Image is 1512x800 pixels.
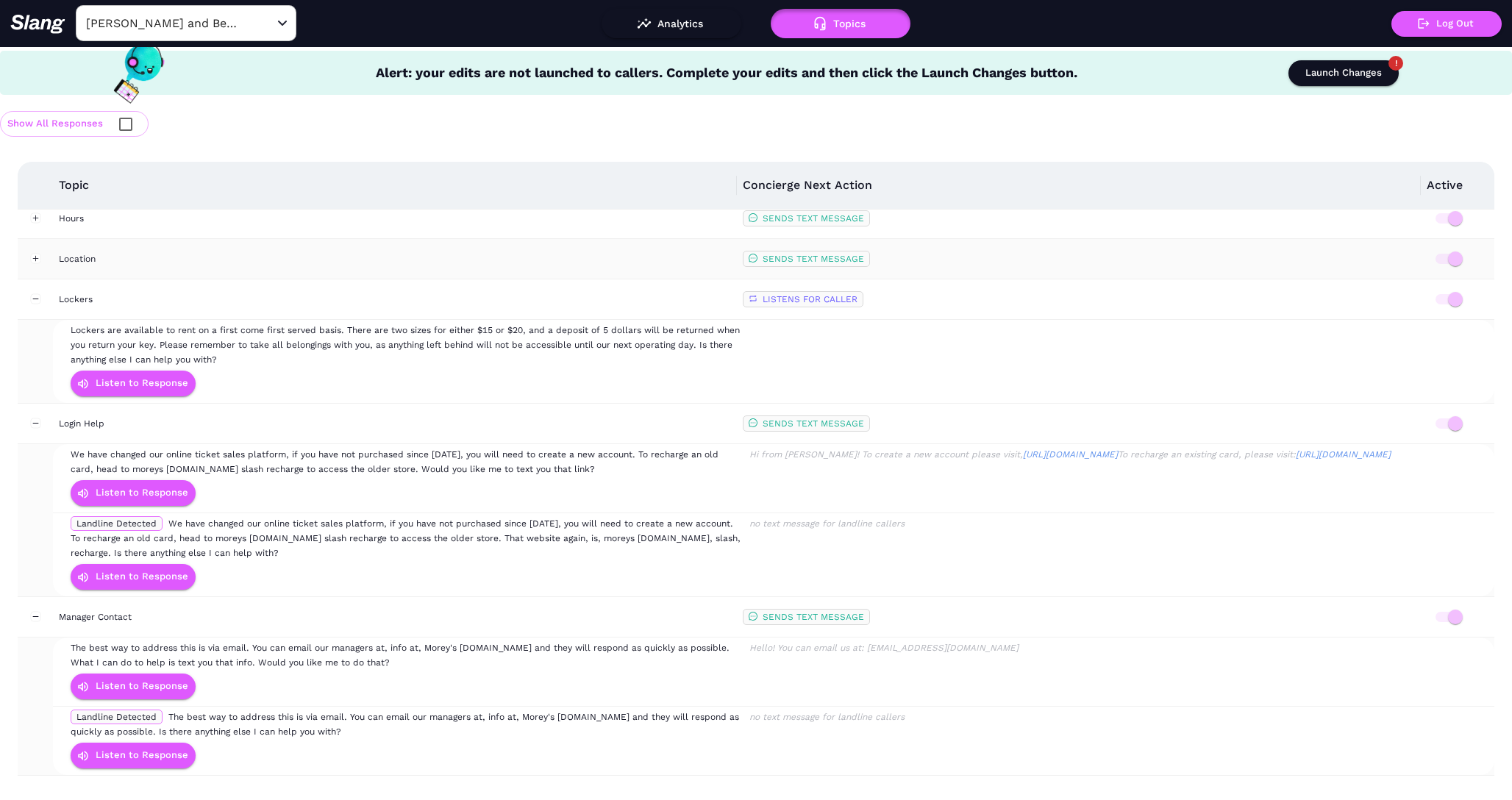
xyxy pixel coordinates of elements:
[59,292,731,307] div: Lockers
[1288,60,1399,86] button: Launch Changes
[30,213,40,224] button: Expand row
[1296,449,1391,460] a: [URL][DOMAIN_NAME]
[763,418,864,429] span: SENDS TEXT MESSAGE
[71,449,718,474] span: We have changed our online ticket sales platform, if you have not purchased since [DATE], you wil...
[59,211,731,226] div: Hours
[1421,162,1494,210] th: Active
[71,516,163,531] span: Landline Detected
[71,480,196,506] button: Listen to Response
[763,294,857,304] span: LISTENS FOR CALLER
[71,371,196,396] button: Listen to Response
[30,294,40,304] button: Collapse row
[749,292,757,307] span: retweet
[1388,56,1403,71] span: !
[749,712,905,722] span: no text message for landline callers
[747,640,1418,655] div: Hello! You can email us at: [EMAIL_ADDRESS][DOMAIN_NAME]
[53,162,737,210] th: Topic
[763,254,864,264] span: SENDS TEXT MESSAGE
[71,710,163,724] span: Landline Detected
[763,213,864,224] span: SENDS TEXT MESSAGE
[59,416,731,431] div: Login Help
[113,42,165,104] img: 08aeb7799767fd403c07.png
[747,447,1418,462] div: Hi from [PERSON_NAME]! To create a new account please visit, To recharge an existing card, please...
[749,416,757,431] span: message
[1023,449,1118,460] a: [URL][DOMAIN_NAME]
[749,211,757,226] span: message
[376,64,1077,82] div: Alert: your edits are not launched to callers. Complete your edits and then click the Launch Chan...
[771,9,910,38] button: Topics
[30,612,40,622] button: Collapse row
[71,564,196,590] button: Listen to Response
[30,254,40,264] button: Expand row
[71,325,740,365] span: Lockers are available to rent on a first come first served basis. There are two sizes for either ...
[737,162,1421,210] th: Concierge Next Action
[71,743,196,768] button: Listen to Response
[71,518,741,558] span: We have changed our online ticket sales platform, if you have not purchased since [DATE], you wil...
[763,612,864,622] span: SENDS TEXT MESSAGE
[274,15,291,32] button: Open
[10,14,65,34] img: 623511267c55cb56e2f2a487_logo2.png
[749,610,757,624] span: message
[30,418,40,429] button: Collapse row
[59,251,731,266] div: Location
[71,643,730,668] span: The best way to address this is via email. You can email our managers at, info at, Morey's [DOMAI...
[1391,11,1502,37] button: Log Out
[602,9,741,38] button: Analytics
[602,18,741,28] a: Analytics
[749,518,905,529] span: no text message for landline callers
[71,674,196,699] button: Listen to Response
[749,251,757,266] span: message
[59,610,731,624] div: Manager Contact
[71,712,739,737] span: The best way to address this is via email. You can email our managers at, info at, Morey's [DOMAI...
[1305,65,1382,82] div: Launch Changes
